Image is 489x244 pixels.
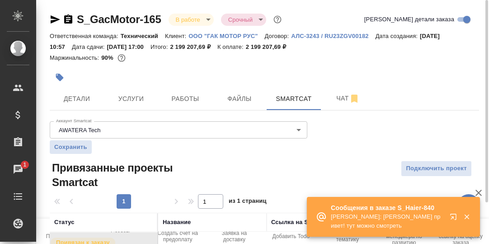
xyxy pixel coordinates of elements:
[164,93,207,105] span: Работы
[188,32,264,39] a: ООО "ГАК МОТОР РУС"
[72,43,107,50] p: Дата сдачи:
[50,121,307,139] div: AWATERA Tech
[246,43,293,50] p: 2 199 207,69 ₽
[109,93,153,105] span: Услуги
[50,140,92,154] button: Сохранить
[169,14,214,26] div: В работе
[326,93,370,104] span: Чат
[50,14,61,25] button: Скопировать ссылку для ЯМессенджера
[2,158,34,181] a: 1
[291,32,375,39] a: АЛС-3243 / RU23ZGV00182
[401,161,472,177] button: Подключить проект
[364,15,454,24] span: [PERSON_NAME] детали заказа
[150,43,170,50] p: Итого:
[155,230,201,243] span: Создать счет на предоплату
[188,33,264,39] p: ООО "ГАК МОТОР РУС"
[121,33,165,39] p: Технический
[63,14,74,25] button: Скопировать ссылку
[56,126,103,134] button: AWATERA Tech
[50,54,101,61] p: Маржинальность:
[331,212,444,230] p: [PERSON_NAME]: [PERSON_NAME] привет! тут можно смотреть
[50,161,193,190] span: Привязанные проекты Smartcat
[170,43,217,50] p: 2 199 207,69 ₽
[272,93,315,105] span: Smartcat
[265,33,292,39] p: Договор:
[50,67,70,87] button: Добавить тэг
[376,33,420,39] p: Дата создания:
[165,33,188,39] p: Клиент:
[444,208,466,230] button: Открыть в новой вкладке
[226,16,255,24] button: Срочный
[331,203,444,212] p: Сообщения в заказе S_Haier-840
[50,33,121,39] p: Ответственная команда:
[272,14,283,25] button: Доп статусы указывают на важность/срочность заказа
[218,93,261,105] span: Файлы
[36,219,93,244] button: Папка на Drive
[55,93,99,105] span: Детали
[272,233,309,239] span: Добавить Todo
[163,218,191,227] div: Название
[101,54,115,61] p: 90%
[457,194,480,217] button: 🙏
[46,233,83,239] span: Папка на Drive
[107,43,150,50] p: [DATE] 17:00
[457,213,476,221] button: Закрыть
[212,230,257,243] span: Заявка на доставку
[54,218,75,227] div: Статус
[406,163,467,174] span: Подключить проект
[18,160,32,169] span: 1
[221,14,266,26] div: В работе
[54,143,87,152] span: Сохранить
[173,16,203,24] button: В работе
[229,196,267,209] span: из 1 страниц
[217,43,246,50] p: К оплате:
[271,218,330,227] div: Ссылка на Smartcat
[77,13,161,25] a: S_GacMotor-165
[291,33,375,39] p: АЛС-3243 / RU23ZGV00182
